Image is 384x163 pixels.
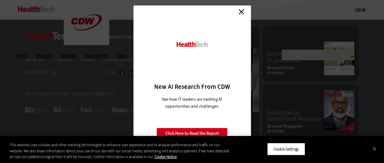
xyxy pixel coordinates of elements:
[175,41,209,47] img: HealthTech_0.png
[368,142,381,155] button: Close
[267,143,305,155] button: Cookie Settings
[157,128,228,139] a: Click Here to Read the Report
[10,142,230,160] div: This website uses cookies and other tracking technologies to enhance user experience and to analy...
[237,7,246,16] a: Close
[144,82,240,91] h3: New AI Research From CDW
[155,154,177,159] a: More information about your privacy
[155,96,229,110] p: See how IT leaders are tackling AI opportunities and challenges.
